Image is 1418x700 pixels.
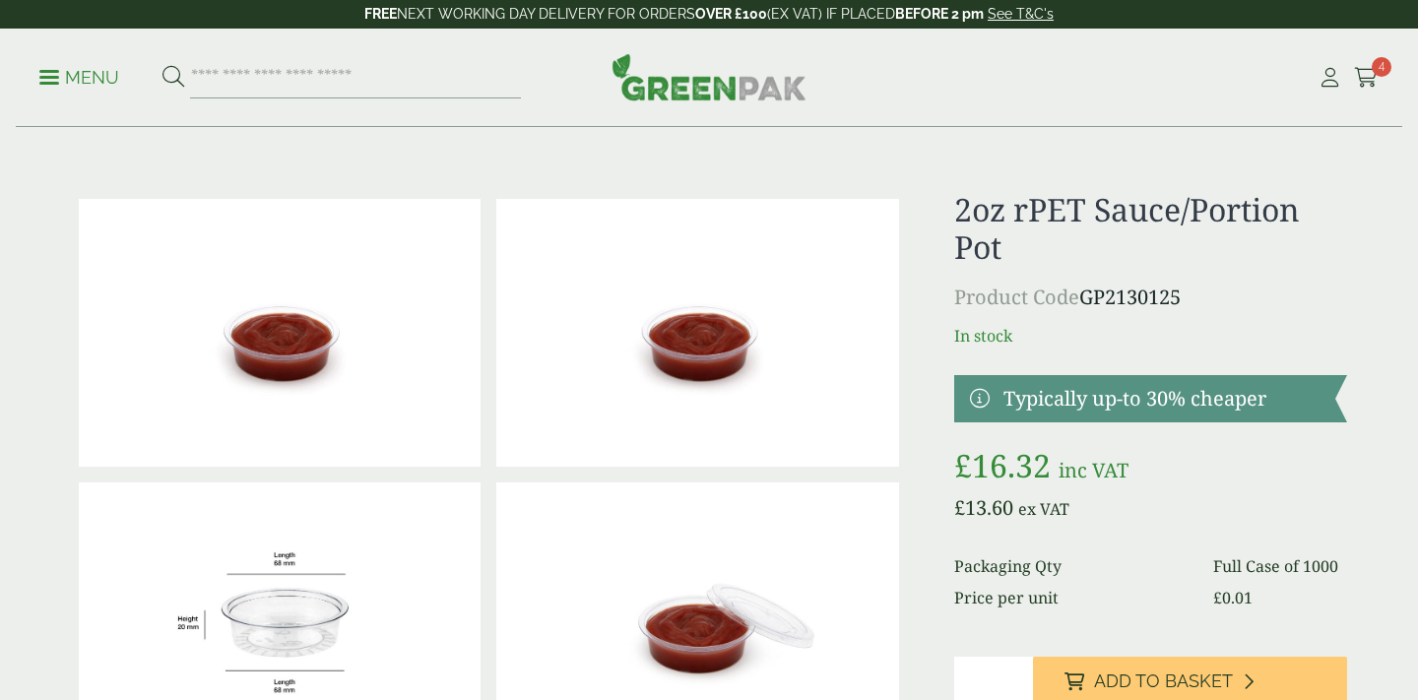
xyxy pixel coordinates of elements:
[954,444,972,486] span: £
[79,199,481,467] img: 2oz Portion Pot
[954,554,1191,578] dt: Packaging Qty
[988,6,1054,22] a: See T&C's
[1213,554,1347,578] dd: Full Case of 1000
[1018,498,1069,520] span: ex VAT
[1318,68,1342,88] i: My Account
[612,53,806,100] img: GreenPak Supplies
[1213,587,1253,608] bdi: 0.01
[1059,457,1128,483] span: inc VAT
[954,191,1347,267] h1: 2oz rPET Sauce/Portion Pot
[954,284,1079,310] span: Product Code
[695,6,767,22] strong: OVER £100
[954,494,1013,521] bdi: 13.60
[954,494,965,521] span: £
[39,66,119,86] a: Menu
[496,199,898,467] img: 2oz Portion Pot
[954,283,1347,312] p: GP2130125
[895,6,984,22] strong: BEFORE 2 pm
[1213,587,1222,608] span: £
[1354,68,1379,88] i: Cart
[1354,63,1379,93] a: 4
[954,444,1051,486] bdi: 16.32
[1372,57,1391,77] span: 4
[954,324,1347,348] p: In stock
[364,6,397,22] strong: FREE
[1094,670,1233,692] span: Add to Basket
[39,66,119,90] p: Menu
[954,586,1191,609] dt: Price per unit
